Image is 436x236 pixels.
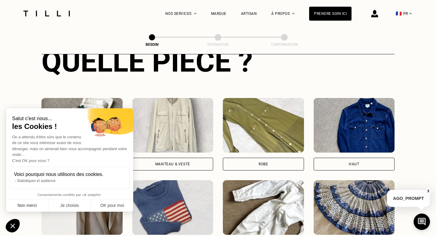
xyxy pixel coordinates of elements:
img: Tilli retouche votre Robe [223,98,304,153]
img: Tilli retouche votre Manteau & Veste [132,98,213,153]
div: Haut [349,162,359,166]
div: Besoin [122,42,182,47]
button: X [425,188,431,194]
img: Menu déroulant à propos [292,13,295,14]
div: Robe [259,162,268,166]
img: Logo du service de couturière Tilli [21,11,72,16]
a: Prendre soin ici [309,7,352,21]
img: Tilli retouche votre Pull & gilet [132,180,213,235]
div: Estimation [188,42,248,47]
div: Confirmation [254,42,315,47]
p: AGO_PROMPT [387,190,430,207]
span: 🇫🇷 [396,11,402,16]
img: menu déroulant [409,13,412,14]
img: Tilli retouche votre Haut [314,98,395,153]
img: icône connexion [371,10,378,17]
img: Menu déroulant [194,13,197,14]
div: Quelle pièce ? [41,45,395,79]
img: Tilli retouche votre Combinaison [223,180,304,235]
a: Marque [211,12,226,16]
a: Artisan [241,12,257,16]
div: Manteau & Veste [155,162,190,166]
img: Tilli retouche votre Pantalon [41,98,123,153]
img: Tilli retouche votre Jupe [314,180,395,235]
